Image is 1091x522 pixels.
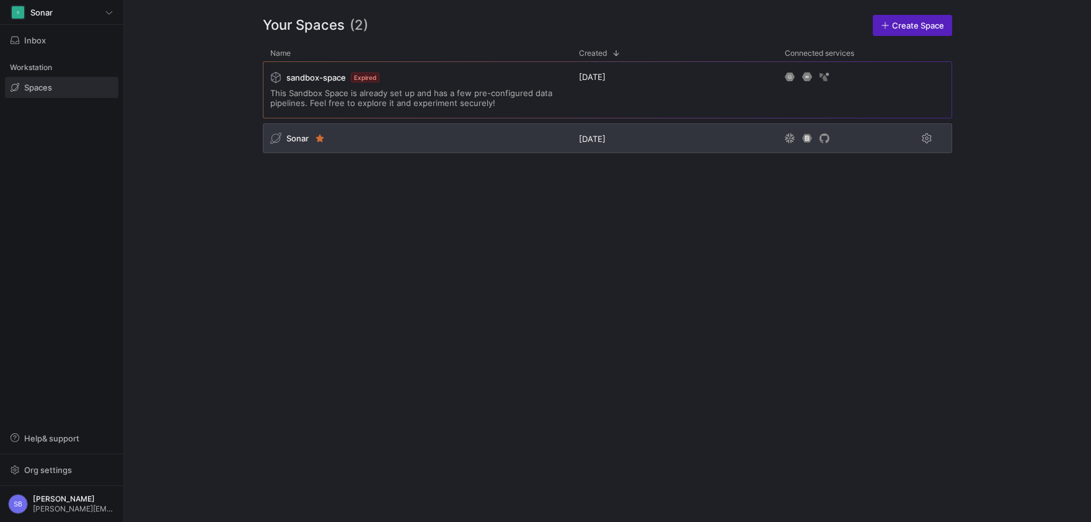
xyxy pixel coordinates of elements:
[24,82,52,92] span: Spaces
[579,49,607,58] span: Created
[5,491,118,517] button: SB[PERSON_NAME][PERSON_NAME][EMAIL_ADDRESS][DOMAIN_NAME]
[263,61,952,123] div: Press SPACE to select this row.
[263,15,345,36] span: Your Spaces
[24,433,79,443] span: Help & support
[270,88,564,108] span: This Sandbox Space is already set up and has a few pre-configured data pipelines. Feel free to ex...
[579,134,606,144] span: [DATE]
[270,49,291,58] span: Name
[579,72,606,82] span: [DATE]
[263,123,952,158] div: Press SPACE to select this row.
[5,428,118,449] button: Help& support
[24,465,72,475] span: Org settings
[350,15,368,36] span: (2)
[5,58,118,77] div: Workstation
[24,35,46,45] span: Inbox
[785,49,854,58] span: Connected services
[351,73,379,82] span: Expired
[5,30,118,51] button: Inbox
[5,466,118,476] a: Org settings
[5,77,118,98] a: Spaces
[33,495,115,503] span: [PERSON_NAME]
[30,7,53,17] span: Sonar
[873,15,952,36] a: Create Space
[286,73,346,82] span: sandbox-space
[892,20,944,30] span: Create Space
[5,459,118,480] button: Org settings
[33,505,115,513] span: [PERSON_NAME][EMAIL_ADDRESS][DOMAIN_NAME]
[8,494,28,514] div: SB
[286,133,309,143] span: Sonar
[12,6,24,19] div: S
